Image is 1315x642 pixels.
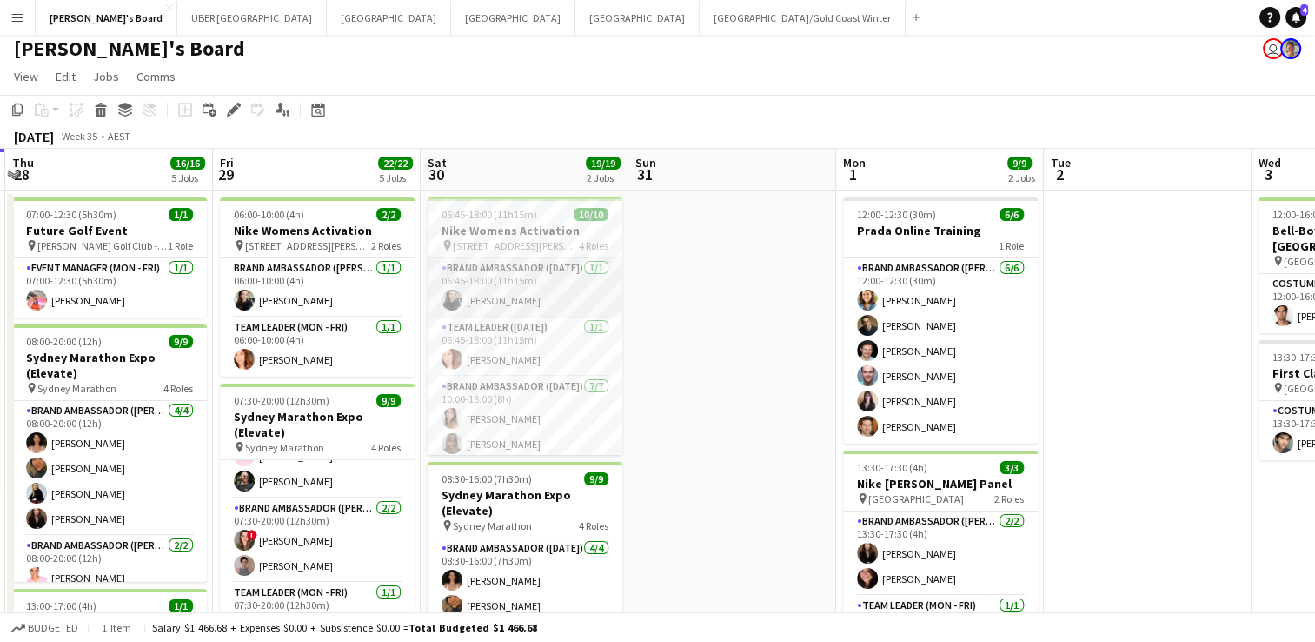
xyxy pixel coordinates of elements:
[700,1,906,35] button: [GEOGRAPHIC_DATA]/Gold Coast Winter
[7,65,45,88] a: View
[26,599,96,612] span: 13:00-17:00 (4h)
[14,36,245,62] h1: [PERSON_NAME]'s Board
[1048,164,1071,184] span: 2
[1051,155,1071,171] span: Tue
[234,394,329,407] span: 07:30-20:00 (12h30m)
[453,519,532,532] span: Sydney Marathon
[371,239,401,252] span: 2 Roles
[12,258,207,318] app-card-role: Event Manager (Mon - Fri)1/107:00-12:30 (5h30m)[PERSON_NAME]
[217,164,234,184] span: 29
[220,409,415,440] h3: Sydney Marathon Expo (Elevate)
[451,1,575,35] button: [GEOGRAPHIC_DATA]
[1256,164,1281,184] span: 3
[168,239,193,252] span: 1 Role
[220,197,415,377] div: 06:00-10:00 (4h)2/2Nike Womens Activation [STREET_ADDRESS][PERSON_NAME]2 RolesBrand Ambassador ([...
[220,223,415,238] h3: Nike Womens Activation
[247,530,257,540] span: !
[169,335,193,348] span: 9/9
[56,69,76,84] span: Edit
[14,69,38,84] span: View
[587,171,620,184] div: 2 Jobs
[579,519,608,532] span: 4 Roles
[220,155,234,171] span: Fri
[9,619,81,638] button: Budgeted
[378,157,413,170] span: 22/22
[1259,155,1281,171] span: Wed
[12,536,207,620] app-card-role: Brand Ambassador ([PERSON_NAME])2/208:00-20:00 (12h)[PERSON_NAME]
[220,498,415,583] app-card-role: Brand Ambassador ([PERSON_NAME])2/207:30-20:00 (12h30m)![PERSON_NAME][PERSON_NAME]
[840,164,866,184] span: 1
[37,382,116,395] span: Sydney Marathon
[93,69,119,84] span: Jobs
[12,350,207,381] h3: Sydney Marathon Expo (Elevate)
[136,69,176,84] span: Comms
[1280,38,1301,59] app-user-avatar: Victoria Hunt
[428,155,447,171] span: Sat
[843,258,1038,444] app-card-role: Brand Ambassador ([PERSON_NAME])6/612:00-12:30 (30m)[PERSON_NAME][PERSON_NAME][PERSON_NAME][PERSO...
[425,164,447,184] span: 30
[57,130,101,143] span: Week 35
[408,621,537,634] span: Total Budgeted $1 466.68
[1008,171,1035,184] div: 2 Jobs
[379,171,412,184] div: 5 Jobs
[152,621,537,634] div: Salary $1 466.68 + Expenses $0.00 + Subsistence $0.00 =
[220,318,415,377] app-card-role: Team Leader (Mon - Fri)1/106:00-10:00 (4h)[PERSON_NAME]
[843,512,1038,596] app-card-role: Brand Ambassador ([PERSON_NAME])2/213:30-17:30 (4h)[PERSON_NAME][PERSON_NAME]
[843,223,1038,238] h3: Prada Online Training
[177,1,327,35] button: UBER [GEOGRAPHIC_DATA]
[843,197,1038,444] app-job-card: 12:00-12:30 (30m)6/6Prada Online Training1 RoleBrand Ambassador ([PERSON_NAME])6/612:00-12:30 (30...
[10,164,34,184] span: 28
[428,377,622,587] app-card-role: Brand Ambassador ([DATE])7/710:00-18:00 (8h)[PERSON_NAME][PERSON_NAME]
[170,157,205,170] span: 16/16
[428,487,622,518] h3: Sydney Marathon Expo (Elevate)
[169,208,193,221] span: 1/1
[1300,4,1308,16] span: 4
[428,318,622,377] app-card-role: Team Leader ([DATE])1/106:45-18:00 (11h15m)[PERSON_NAME]
[442,208,537,221] span: 06:45-18:00 (11h15m)
[574,208,608,221] span: 10/10
[376,208,401,221] span: 2/2
[633,164,656,184] span: 31
[428,197,622,455] app-job-card: 06:45-18:00 (11h15m)10/10Nike Womens Activation [STREET_ADDRESS][PERSON_NAME]4 RolesBrand Ambassa...
[1285,7,1306,28] a: 4
[327,1,451,35] button: [GEOGRAPHIC_DATA]
[220,583,415,642] app-card-role: Team Leader (Mon - Fri)1/107:30-20:00 (12h30m)[PERSON_NAME]
[857,208,936,221] span: 12:00-12:30 (30m)
[49,65,83,88] a: Edit
[108,130,130,143] div: AEST
[163,382,193,395] span: 4 Roles
[428,223,622,238] h3: Nike Womens Activation
[868,492,964,505] span: [GEOGRAPHIC_DATA]
[26,335,102,348] span: 08:00-20:00 (12h)
[843,155,866,171] span: Mon
[1007,157,1032,170] span: 9/9
[130,65,183,88] a: Comms
[245,441,324,454] span: Sydney Marathon
[843,476,1038,492] h3: Nike [PERSON_NAME] Panel
[857,461,927,474] span: 13:30-17:30 (4h)
[994,492,1024,505] span: 2 Roles
[12,324,207,582] app-job-card: 08:00-20:00 (12h)9/9Sydney Marathon Expo (Elevate) Sydney Marathon4 RolesBrand Ambassador ([PERSO...
[453,239,579,252] span: [STREET_ADDRESS][PERSON_NAME]
[12,223,207,238] h3: Future Golf Event
[442,472,532,485] span: 08:30-16:00 (7h30m)
[234,208,304,221] span: 06:00-10:00 (4h)
[14,128,54,145] div: [DATE]
[579,239,608,252] span: 4 Roles
[96,621,137,634] span: 1 item
[86,65,126,88] a: Jobs
[169,599,193,612] span: 1/1
[220,384,415,641] app-job-card: 07:30-20:00 (12h30m)9/9Sydney Marathon Expo (Elevate) Sydney Marathon4 Roles[PERSON_NAME]Brand Am...
[12,197,207,318] div: 07:00-12:30 (5h30m)1/1Future Golf Event [PERSON_NAME] Golf Club - [GEOGRAPHIC_DATA]1 RoleEvent Ma...
[999,239,1024,252] span: 1 Role
[171,171,204,184] div: 5 Jobs
[28,622,78,634] span: Budgeted
[220,258,415,318] app-card-role: Brand Ambassador ([PERSON_NAME])1/106:00-10:00 (4h)[PERSON_NAME]
[584,472,608,485] span: 9/9
[376,394,401,407] span: 9/9
[586,157,621,170] span: 19/19
[1000,461,1024,474] span: 3/3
